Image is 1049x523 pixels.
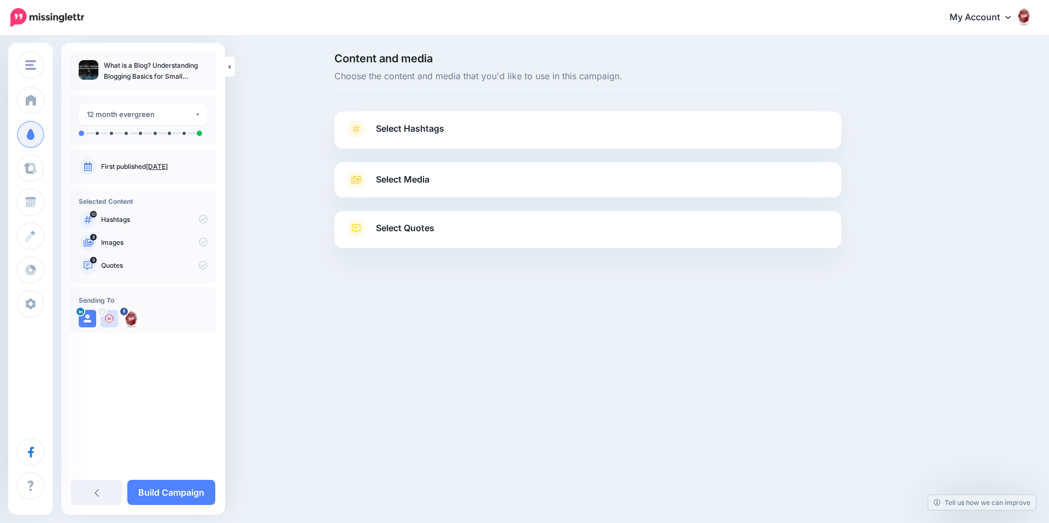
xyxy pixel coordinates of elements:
span: Select Media [376,172,429,187]
p: Hashtags [101,215,208,225]
p: What is a Blog? Understanding Blogging Basics for Small Businesses [104,60,208,82]
div: 12 month evergreen [87,108,195,121]
p: Images [101,238,208,248]
button: 12 month evergreen [79,104,208,125]
img: 295654655_109478391854576_4779012336295691774_n-bsa125170.jpg [122,310,140,327]
span: Choose the content and media that you'd like to use in this campaign. [334,69,841,84]
h4: Selected Content [79,197,208,205]
h4: Sending To [79,296,208,304]
a: Tell us how we can improve [928,495,1036,510]
span: 10 [90,211,97,218]
p: First published [101,162,208,172]
img: user_default_image.png [79,310,96,327]
a: Select Quotes [345,220,830,248]
p: Quotes [101,261,208,271]
a: My Account [939,4,1033,31]
a: Select Media [345,171,830,189]
span: 8 [90,234,97,240]
span: Content and media [334,53,841,64]
a: [DATE] [146,162,168,171]
a: Select Hashtags [345,120,830,149]
span: 9 [90,257,97,263]
span: Select Hashtags [376,121,444,136]
span: Select Quotes [376,221,434,236]
img: menu.png [25,60,36,70]
img: a1f5cc11cbb7d2cac8c4b06a4744ac24_thumb.jpg [79,60,98,80]
img: user_default_image.png [101,310,118,327]
img: Missinglettr [10,8,84,27]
